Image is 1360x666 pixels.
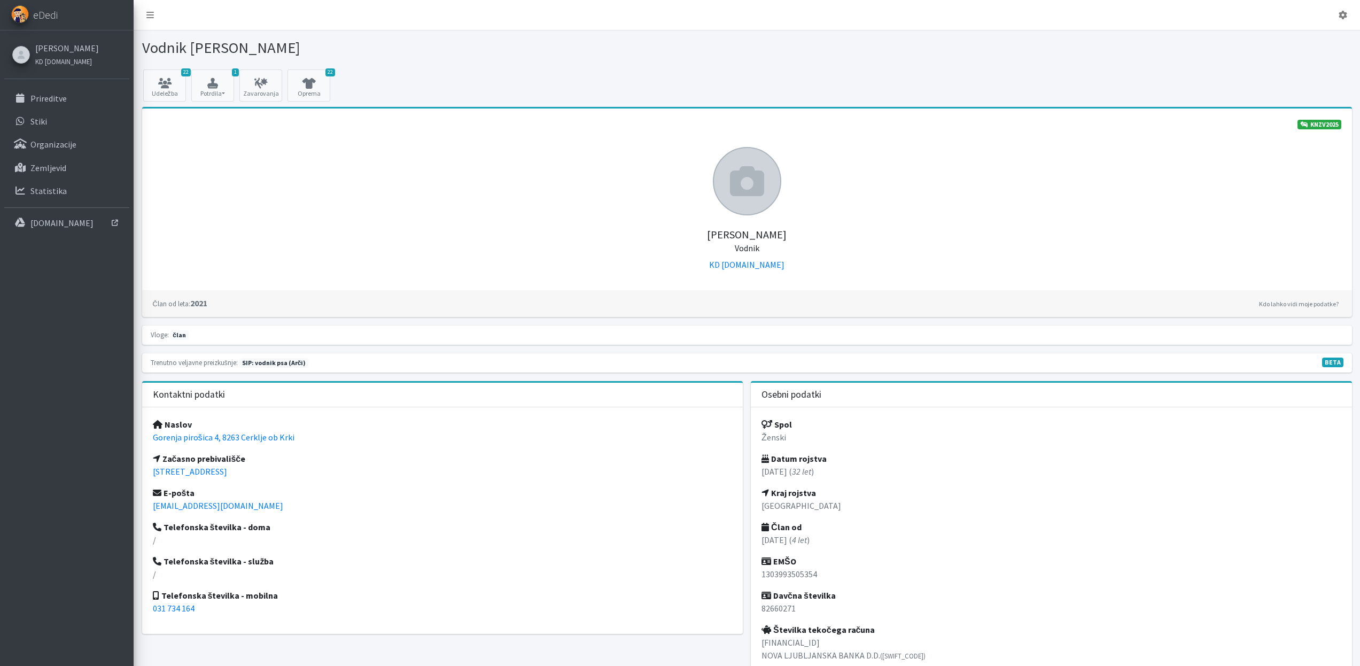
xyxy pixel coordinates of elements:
[30,185,67,196] p: Statistika
[30,93,67,104] p: Prireditve
[761,499,1341,512] p: [GEOGRAPHIC_DATA]
[153,453,246,464] strong: Začasno prebivališče
[880,652,926,660] small: ([SWIFT_CODE])
[239,358,308,368] span: Naslednja preizkušnja: pomlad 2026
[761,465,1341,478] p: [DATE] ( )
[153,568,733,580] p: /
[153,533,733,546] p: /
[1297,120,1341,129] a: KNZV2025
[30,139,76,150] p: Organizacije
[761,590,836,601] strong: Davčna številka
[151,358,238,367] small: Trenutno veljavne preizkušnje:
[151,330,169,339] small: Vloge:
[153,500,283,511] a: [EMAIL_ADDRESS][DOMAIN_NAME]
[153,419,192,430] strong: Naslov
[153,389,225,400] h3: Kontaktni podatki
[232,68,239,76] span: 1
[709,259,784,270] a: KD [DOMAIN_NAME]
[4,88,129,109] a: Prireditve
[1256,298,1341,311] a: Kdo lahko vidi moje podatke?
[153,215,1341,254] h5: [PERSON_NAME]
[153,298,207,308] strong: 2021
[1322,358,1343,367] span: V fazi razvoja
[30,116,47,127] p: Stiki
[761,624,875,635] strong: Številka tekočega računa
[761,431,1341,444] p: Ženski
[35,42,99,55] a: [PERSON_NAME]
[35,55,99,67] a: KD [DOMAIN_NAME]
[4,180,129,202] a: Statistika
[33,7,58,23] span: eDedi
[153,487,195,498] strong: E-pošta
[35,57,92,66] small: KD [DOMAIN_NAME]
[153,466,227,477] a: [STREET_ADDRESS]
[761,419,792,430] strong: Spol
[153,556,274,567] strong: Telefonska številka - služba
[4,111,129,132] a: Stiki
[30,162,66,173] p: Zemljevid
[191,69,234,102] button: 1 Potrdila
[239,69,282,102] a: Zavarovanja
[142,38,743,57] h1: Vodnik [PERSON_NAME]
[4,134,129,155] a: Organizacije
[761,556,796,567] strong: EMŠO
[761,522,802,532] strong: Član od
[4,212,129,234] a: [DOMAIN_NAME]
[170,330,189,340] span: član
[761,453,827,464] strong: Datum rojstva
[761,636,1341,662] p: [FINANCIAL_ID] NOVA LJUBLJANSKA BANKA D.D.
[761,602,1341,615] p: 82660271
[287,69,330,102] a: 22 Oprema
[4,157,129,179] a: Zemljevid
[792,466,811,477] em: 32 let
[181,68,191,76] span: 22
[153,299,190,308] small: Član od leta:
[153,432,294,443] a: Gorenja pirošica 4, 8263 Cerklje ob Krki
[761,568,1341,580] p: 1303993505354
[792,535,807,545] em: 4 let
[153,603,195,614] a: 031 734 164
[735,243,759,253] small: Vodnik
[30,218,94,228] p: [DOMAIN_NAME]
[325,68,335,76] span: 22
[761,389,821,400] h3: Osebni podatki
[143,69,186,102] a: 22 Udeležba
[153,590,278,601] strong: Telefonska številka - mobilna
[761,487,816,498] strong: Kraj rojstva
[153,522,271,532] strong: Telefonska številka - doma
[11,5,29,23] img: eDedi
[761,533,1341,546] p: [DATE] ( )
